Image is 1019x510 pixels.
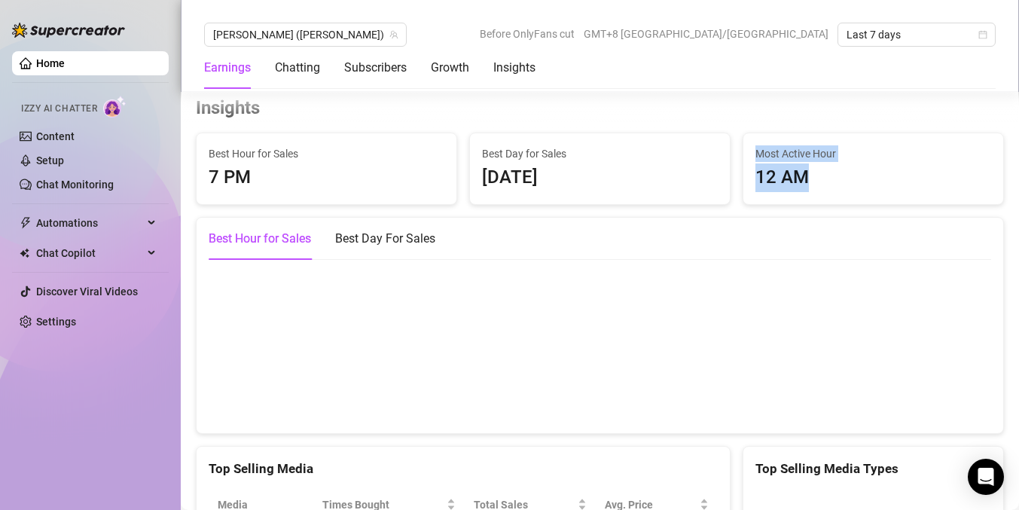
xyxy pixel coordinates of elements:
[36,211,143,235] span: Automations
[335,230,435,248] div: Best Day For Sales
[482,163,718,192] div: [DATE]
[209,163,444,192] div: 7 PM
[275,59,320,77] div: Chatting
[209,459,718,479] div: Top Selling Media
[584,23,828,45] span: GMT+8 [GEOGRAPHIC_DATA]/[GEOGRAPHIC_DATA]
[36,57,65,69] a: Home
[213,23,398,46] span: Jaylie (jaylietori)
[103,96,127,118] img: AI Chatter
[431,59,469,77] div: Growth
[209,230,311,248] div: Best Hour for Sales
[847,23,987,46] span: Last 7 days
[36,241,143,265] span: Chat Copilot
[20,248,29,258] img: Chat Copilot
[196,96,260,121] h3: Insights
[21,102,97,116] span: Izzy AI Chatter
[389,30,398,39] span: team
[36,179,114,191] a: Chat Monitoring
[755,163,991,192] div: 12 AM
[482,145,718,162] span: Best Day for Sales
[36,154,64,166] a: Setup
[12,23,125,38] img: logo-BBDzfeDw.svg
[978,30,987,39] span: calendar
[480,23,575,45] span: Before OnlyFans cut
[36,130,75,142] a: Content
[493,59,535,77] div: Insights
[36,316,76,328] a: Settings
[344,59,407,77] div: Subscribers
[20,217,32,229] span: thunderbolt
[968,459,1004,495] div: Open Intercom Messenger
[755,145,991,162] span: Most Active Hour
[36,286,138,298] a: Discover Viral Videos
[755,459,991,479] div: Top Selling Media Types
[204,59,251,77] div: Earnings
[209,145,444,162] span: Best Hour for Sales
